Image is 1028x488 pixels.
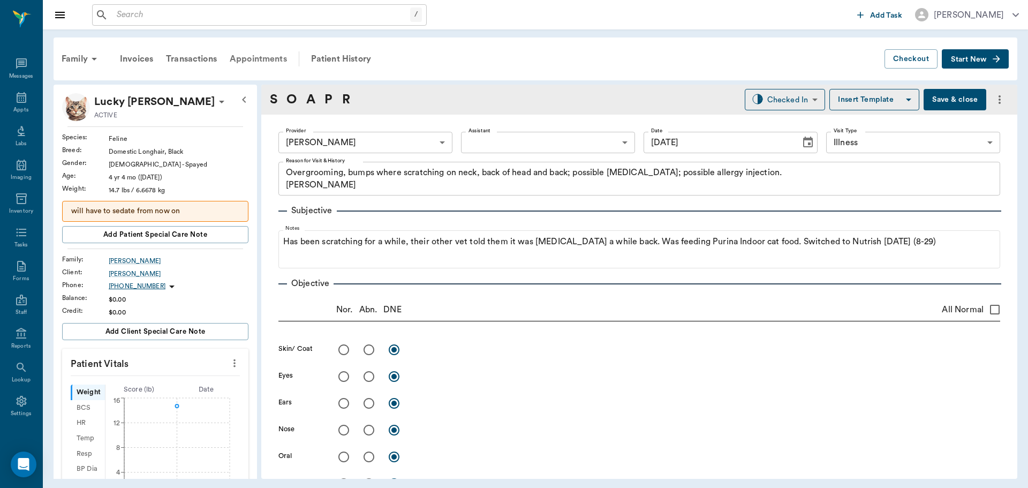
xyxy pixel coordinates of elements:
div: Lookup [12,376,31,384]
div: [PERSON_NAME] [278,132,452,153]
div: Tasks [14,241,28,249]
label: Reason for Visit & History [286,157,345,164]
p: Subjective [287,204,337,217]
label: Eyes [278,371,293,380]
div: Settings [11,410,32,418]
p: will have to sedate from now on [71,206,239,217]
tspan: 4 [116,469,120,476]
a: A [306,90,315,109]
div: Temp [71,431,105,446]
div: Score ( lb ) [105,385,173,395]
div: Phone : [62,280,109,290]
div: Resp [71,446,105,462]
div: Gender : [62,158,109,168]
div: Checked In [767,94,808,106]
a: P [324,90,332,109]
label: Assistant [468,127,490,134]
label: Skin/ Coat [278,344,313,354]
div: BCS [71,400,105,416]
p: ACTIVE [94,110,117,120]
p: Nor. [336,303,353,316]
button: Add patient Special Care Note [62,226,248,243]
div: [PERSON_NAME] [934,9,1004,21]
label: Oral [278,451,292,461]
button: more [226,354,243,372]
div: / [410,7,422,22]
label: Heart [278,478,297,487]
div: Domestic Longhair, Black [109,147,248,156]
label: Notes [285,225,300,232]
a: O [286,90,297,109]
div: Reports [11,342,31,350]
div: Client : [62,267,109,277]
div: Feline [109,134,248,144]
tspan: 8 [116,445,120,451]
label: Provider [286,127,306,134]
tspan: 12 [114,419,120,426]
div: Family : [62,254,109,264]
button: Close drawer [49,4,71,26]
div: Breed : [62,145,109,155]
p: DNE [383,303,401,316]
div: [DEMOGRAPHIC_DATA] - Spayed [109,160,248,169]
button: Insert Template [829,89,919,110]
a: R [342,90,350,109]
div: Imaging [11,174,32,182]
img: Profile Image [62,93,90,121]
a: Invoices [114,46,160,72]
input: MM/DD/YYYY [644,132,793,153]
span: Add client Special Care Note [105,326,206,337]
label: Visit Type [834,127,857,134]
div: Open Intercom Messenger [11,452,36,477]
div: Forms [13,275,29,283]
div: Balance : [62,293,109,303]
div: Inventory [9,207,33,215]
div: Date [172,385,240,395]
a: [PERSON_NAME] [109,269,248,279]
div: Species : [62,132,109,142]
p: Patient Vitals [62,349,248,376]
button: Add client Special Care Note [62,323,248,340]
div: Credit : [62,306,109,316]
p: Has been scratching for a while, their other vet told them it was [MEDICAL_DATA] a while back. Wa... [283,235,995,248]
div: $0.00 [109,295,248,304]
div: Age : [62,171,109,181]
div: Staff [16,309,27,317]
button: [PERSON_NAME] [906,5,1027,25]
div: Lucky Morphew [94,93,215,110]
a: Appointments [223,46,293,72]
textarea: Overgrooming, bumps where scratching on neck, back of head and back; possible [MEDICAL_DATA]; pos... [286,167,993,191]
button: Add Task [853,5,906,25]
label: Nose [278,424,294,434]
div: Weight : [62,184,109,193]
div: HR [71,416,105,431]
div: 4 yr 4 mo ([DATE]) [109,172,248,182]
span: Add patient Special Care Note [103,229,207,241]
p: Lucky [PERSON_NAME] [94,93,215,110]
button: more [991,91,1009,109]
a: Patient History [305,46,377,72]
div: BP Dia [71,462,105,477]
input: Search [112,7,410,22]
p: [PHONE_NUMBER] [109,282,165,291]
p: Objective [287,277,334,290]
p: Abn. [359,303,377,316]
button: Checkout [885,49,938,69]
label: Ears [278,397,292,407]
div: Messages [9,72,34,80]
div: Labs [16,140,27,148]
div: $0.00 [109,307,248,317]
a: Transactions [160,46,223,72]
button: Save & close [924,89,986,110]
label: Date [651,127,662,134]
div: Illness [826,132,1000,153]
button: Choose date, selected date is Sep 3, 2025 [797,132,819,153]
a: [PERSON_NAME] [109,256,248,266]
div: Weight [71,385,105,400]
div: 14.7 lbs / 6.6678 kg [109,185,248,195]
